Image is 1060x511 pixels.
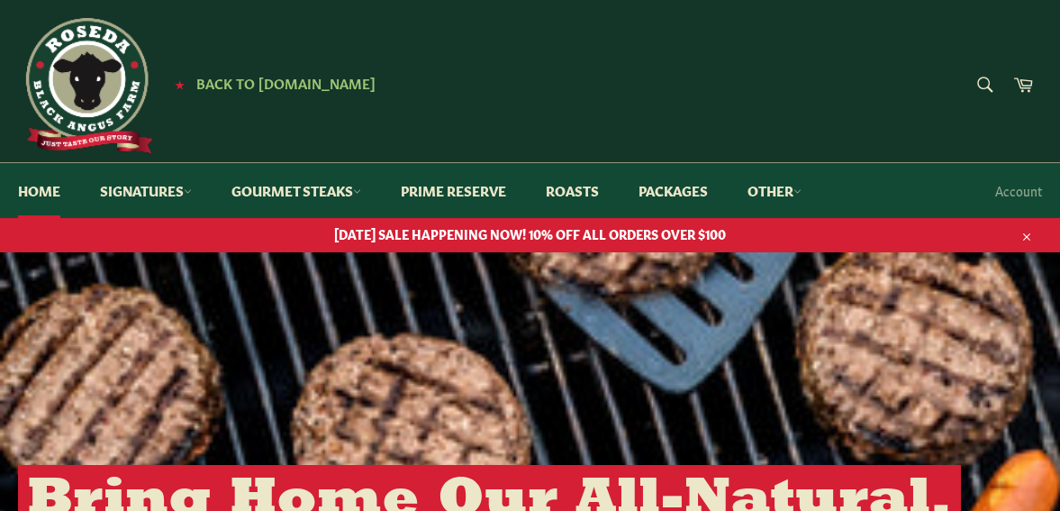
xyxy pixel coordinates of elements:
a: Account [986,164,1051,217]
a: Gourmet Steaks [213,163,379,218]
a: Prime Reserve [383,163,524,218]
span: ★ [175,77,185,91]
img: Roseda Beef [18,18,153,153]
a: Signatures [82,163,210,218]
a: Other [729,163,820,218]
span: Back to [DOMAIN_NAME] [196,73,376,92]
a: ★ Back to [DOMAIN_NAME] [166,77,376,91]
a: Packages [621,163,726,218]
a: Roasts [528,163,617,218]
